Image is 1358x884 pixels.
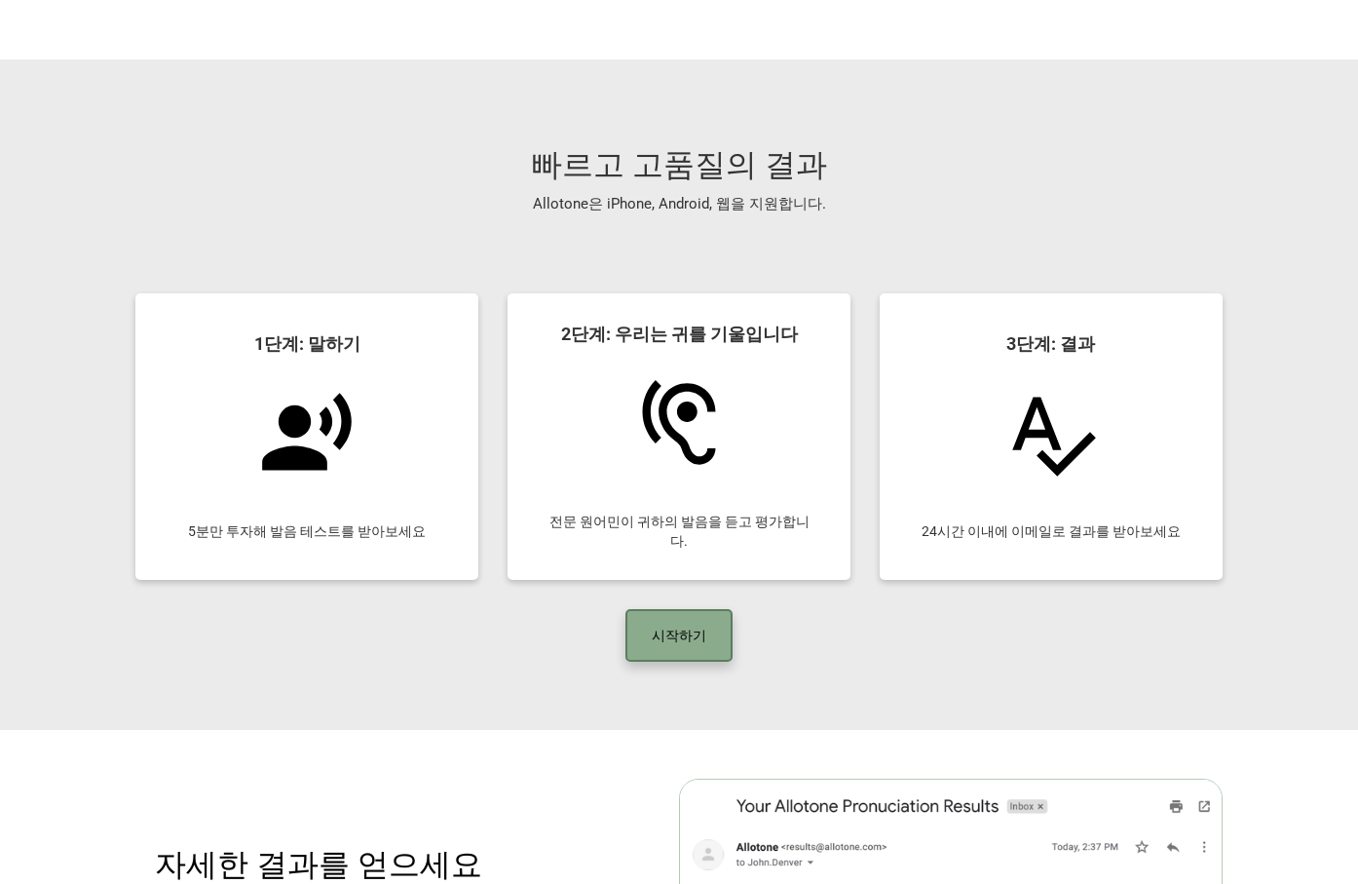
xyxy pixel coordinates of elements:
font: Allotone은 iPhone, Android, 웹을 지원합니다. [533,195,826,212]
font: 자세한 결과를 얻으세요 [155,846,482,883]
font: 빠르고 고품질의 결과 [531,146,827,183]
font: 3단계: 결과 [1006,333,1095,354]
font: 5분만 투자해 발음 테스트를 받아보세요 [188,523,426,539]
font: 1단계: 말하기 [254,333,360,354]
font: 2단계: 우리는 귀를 기울입니다 [561,324,798,344]
font: 시작하기 [652,628,706,643]
a: 시작하기 [625,609,733,662]
font: 전문 원어민이 귀하의 발음을 듣고 평가합니다. [549,514,810,549]
font: 24시간 이내에 이메일로 결과를 받아보세요 [922,523,1181,539]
